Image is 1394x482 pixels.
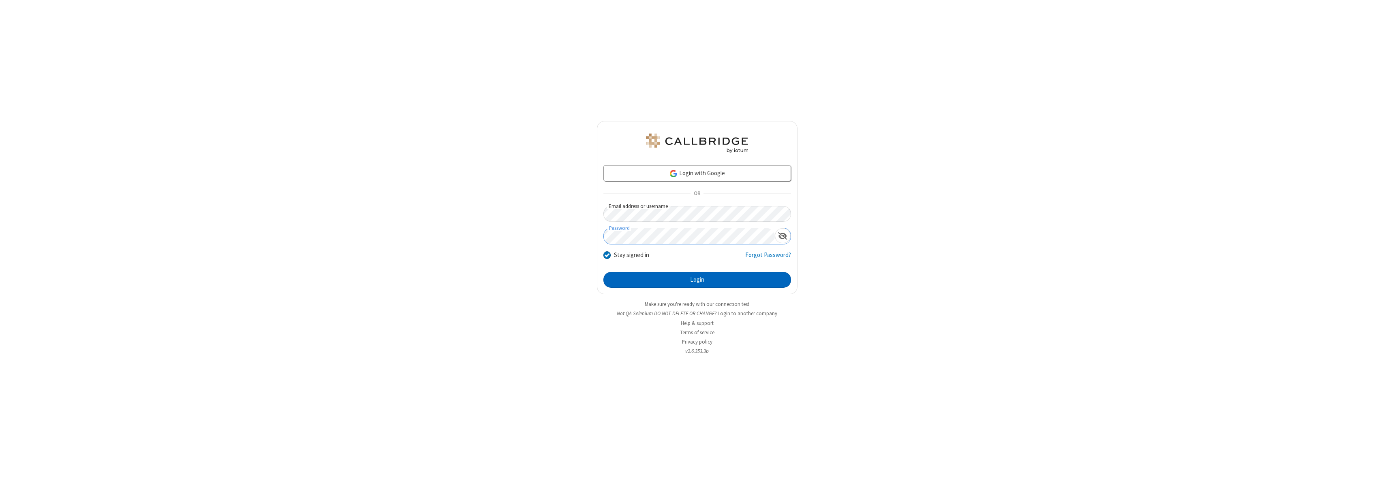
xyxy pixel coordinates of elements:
[669,169,678,178] img: google-icon.png
[745,251,791,266] a: Forgot Password?
[603,206,791,222] input: Email address or username
[680,329,714,336] a: Terms of service
[691,188,703,200] span: OR
[718,310,777,317] button: Login to another company
[1374,461,1388,476] iframe: Chat
[775,228,791,243] div: Show password
[644,134,750,153] img: QA Selenium DO NOT DELETE OR CHANGE
[597,347,797,355] li: v2.6.353.3b
[614,251,649,260] label: Stay signed in
[604,228,775,244] input: Password
[681,320,714,327] a: Help & support
[603,272,791,288] button: Login
[597,310,797,317] li: Not QA Selenium DO NOT DELETE OR CHANGE?
[645,301,749,308] a: Make sure you're ready with our connection test
[603,165,791,181] a: Login with Google
[682,338,712,345] a: Privacy policy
